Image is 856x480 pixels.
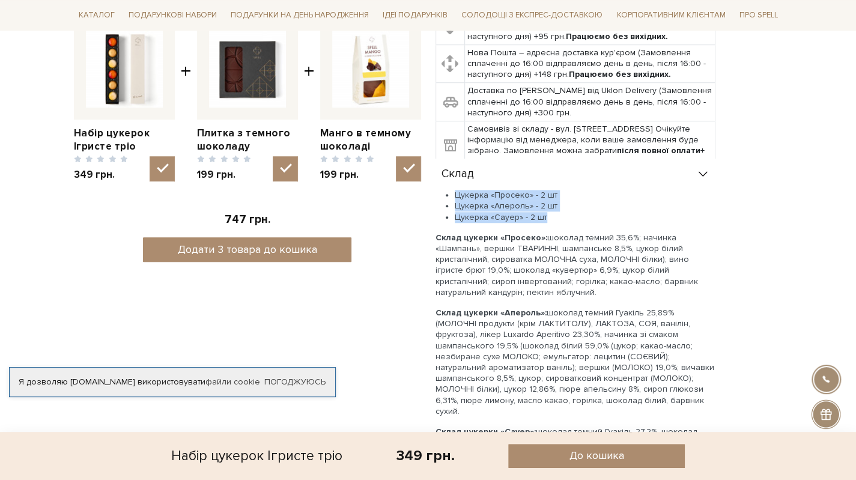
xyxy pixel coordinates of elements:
[143,237,351,262] button: Додати 3 товара до кошика
[320,168,375,181] span: 199 грн.
[508,444,685,468] button: До кошика
[86,31,163,108] img: Набір цукерок Ігристе тріо
[10,377,335,387] div: Я дозволяю [DOMAIN_NAME] використовувати
[442,169,474,180] span: Склад
[569,69,671,79] b: Працюємо без вихідних.
[464,121,715,171] td: Самовивіз зі складу - вул. [STREET_ADDRESS] Очікуйте інформацію від менеджера, коли ваше замовлен...
[455,201,715,211] li: Цукерка «Апероль» - 2 шт
[569,449,624,463] span: До кошика
[225,213,270,226] span: 747 грн.
[464,44,715,83] td: Нова Пошта – адресна доставка кур'єром (Замовлення сплаченні до 16:00 відправляємо день в день, п...
[436,232,547,243] b: Склад цукерки «Просеко»:
[264,377,326,387] a: Погоджуюсь
[396,446,455,465] div: 349 грн.
[181,19,191,181] span: +
[378,6,452,25] a: Ідеї подарунків
[566,31,668,41] b: Працюємо без вихідних.
[464,83,715,121] td: Доставка по [PERSON_NAME] від Uklon Delivery (Замовлення сплаченні до 16:00 відправляємо день в д...
[436,308,547,318] b: Склад цукерки «Апероль»:
[436,308,715,417] p: шоколад темний Гуакіль 25,89% (МОЛОЧНІ продукти (крім ЛАКТИТОЛУ), ЛАКТОЗА, СОЯ, ванілін, фруктоза...
[332,31,409,108] img: Манго в темному шоколаді
[74,127,175,153] a: Набір цукерок Ігристе тріо
[226,6,374,25] a: Подарунки на День народження
[197,168,252,181] span: 199 грн.
[612,6,730,25] a: Корпоративним клієнтам
[209,31,286,108] img: Плитка з темного шоколаду
[436,427,536,437] b: Склад цукерки «Сауер»:
[734,6,782,25] a: Про Spell
[304,19,314,181] span: +
[197,127,298,153] a: Плитка з темного шоколаду
[617,145,700,156] b: після повної оплати
[74,6,120,25] a: Каталог
[205,377,260,387] a: файли cookie
[124,6,222,25] a: Подарункові набори
[171,444,342,468] div: Набір цукерок Ігристе тріо
[320,127,421,153] a: Манго в темному шоколаді
[436,232,715,298] p: шоколад темний 35,6%; начинка «Шампань», вершки ТВАРИННІ, шампанське 8,5%, цукор білий кристалічн...
[455,190,715,201] li: Цукерка «Просеко» - 2 шт
[457,5,607,25] a: Солодощі з експрес-доставкою
[455,212,715,223] li: Цукерка «Сауер» - 2 шт
[74,168,129,181] span: 349 грн.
